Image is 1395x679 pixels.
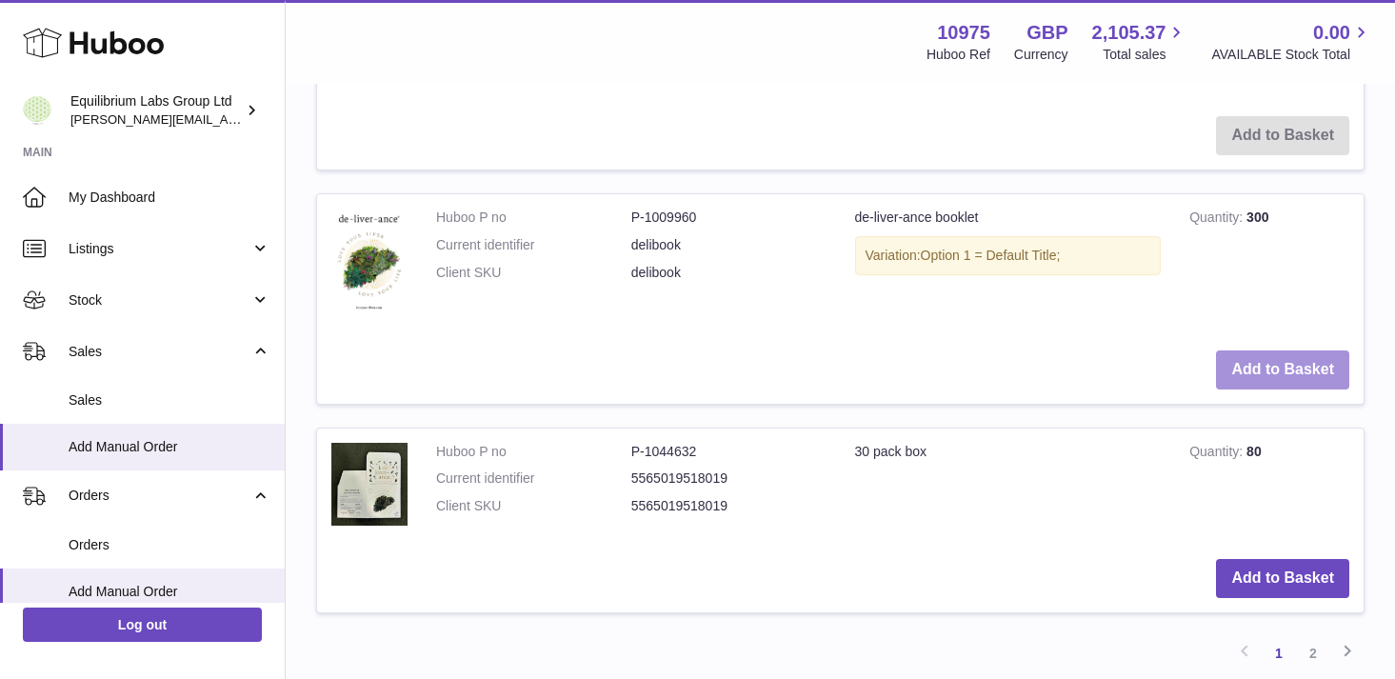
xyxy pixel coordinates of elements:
[69,536,270,554] span: Orders
[1092,20,1166,46] span: 2,105.37
[1189,210,1246,230] strong: Quantity
[937,20,990,46] strong: 10975
[1216,350,1349,389] button: Add to Basket
[69,291,250,310] span: Stock
[69,487,250,505] span: Orders
[69,189,270,207] span: My Dashboard
[69,343,250,361] span: Sales
[436,443,631,461] dt: Huboo P no
[436,209,631,227] dt: Huboo P no
[1211,46,1372,64] span: AVAILABLE Stock Total
[631,497,827,515] dd: 5565019518019
[631,264,827,282] dd: delibook
[69,391,270,409] span: Sales
[921,248,1061,263] span: Option 1 = Default Title;
[69,240,250,258] span: Listings
[23,608,262,642] a: Log out
[70,111,382,127] span: [PERSON_NAME][EMAIL_ADDRESS][DOMAIN_NAME]
[631,236,827,254] dd: delibook
[436,264,631,282] dt: Client SKU
[1216,559,1349,598] button: Add to Basket
[841,194,1176,336] td: de-liver-ance booklet
[1296,636,1330,670] a: 2
[436,236,631,254] dt: Current identifier
[1211,20,1372,64] a: 0.00 AVAILABLE Stock Total
[1103,46,1187,64] span: Total sales
[855,236,1162,275] div: Variation:
[1262,636,1296,670] a: 1
[331,209,408,317] img: de-liver-ance booklet
[23,96,51,125] img: h.woodrow@theliverclinic.com
[1175,194,1364,336] td: 300
[1092,20,1188,64] a: 2,105.37 Total sales
[331,443,408,526] img: 30 pack box
[436,469,631,488] dt: Current identifier
[1026,20,1067,46] strong: GBP
[631,469,827,488] dd: 5565019518019
[1175,429,1364,545] td: 80
[1189,444,1246,464] strong: Quantity
[69,438,270,456] span: Add Manual Order
[69,583,270,601] span: Add Manual Order
[1313,20,1350,46] span: 0.00
[70,92,242,129] div: Equilibrium Labs Group Ltd
[1014,46,1068,64] div: Currency
[841,429,1176,545] td: 30 pack box
[436,497,631,515] dt: Client SKU
[631,443,827,461] dd: P-1044632
[631,209,827,227] dd: P-1009960
[927,46,990,64] div: Huboo Ref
